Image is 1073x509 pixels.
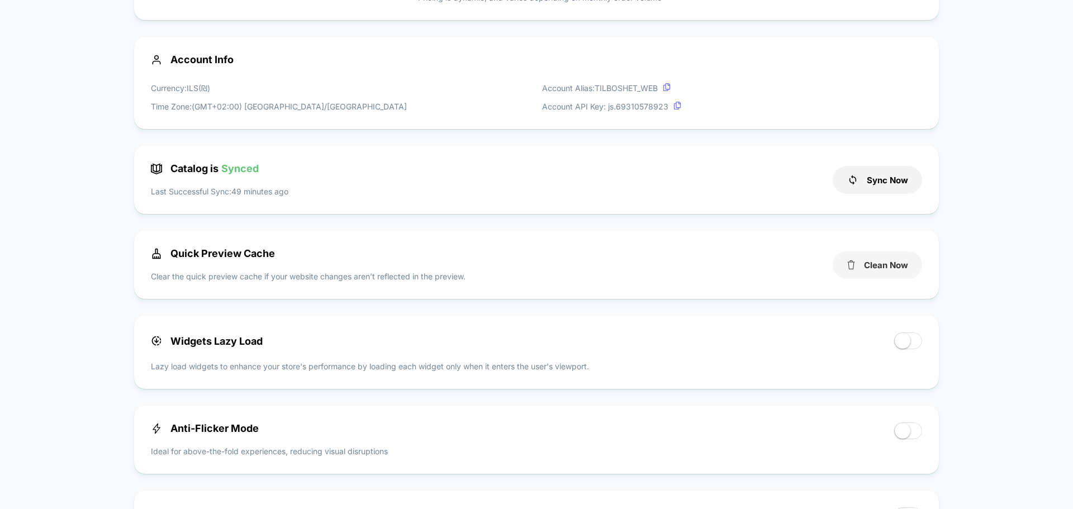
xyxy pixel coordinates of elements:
[151,248,275,259] span: Quick Preview Cache
[221,163,259,174] span: Synced
[833,166,922,194] button: Sync Now
[151,360,922,372] p: Lazy load widgets to enhance your store's performance by loading each widget only when it enters ...
[151,101,407,112] p: Time Zone: (GMT+02:00) [GEOGRAPHIC_DATA]/[GEOGRAPHIC_DATA]
[542,82,681,94] p: Account Alias: TILBOSHET_WEB
[151,445,388,457] p: Ideal for above-the-fold experiences, reducing visual disruptions
[542,101,681,112] p: Account API Key: js. 69310578923
[151,82,407,94] p: Currency: ILS ( ₪ )
[151,54,922,65] span: Account Info
[833,251,922,279] button: Clean Now
[151,163,259,174] span: Catalog is
[151,270,466,282] p: Clear the quick preview cache if your website changes aren’t reflected in the preview.
[151,422,259,434] span: Anti-Flicker Mode
[151,335,263,347] span: Widgets Lazy Load
[151,185,288,197] p: Last Successful Sync: 49 minutes ago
